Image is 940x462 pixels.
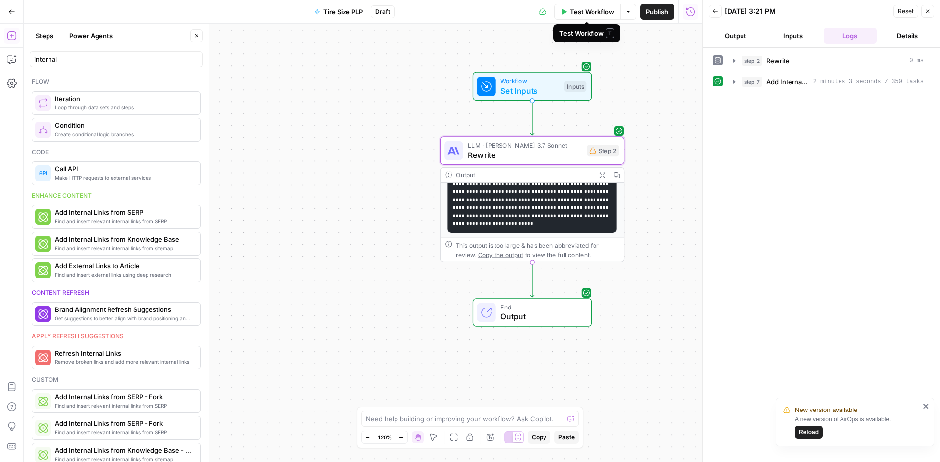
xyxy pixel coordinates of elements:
[559,28,614,38] div: Test Workflow
[468,141,582,150] span: LLM · [PERSON_NAME] 3.7 Sonnet
[55,314,193,322] span: Get suggestions to better align with brand positioning and tone
[500,85,559,97] span: Set Inputs
[55,234,193,244] span: Add Internal Links from Knowledge Base
[799,428,819,437] span: Reload
[55,207,193,217] span: Add Internal Links from SERP
[558,433,575,442] span: Paste
[727,53,930,69] button: 0 ms
[55,217,193,225] span: Find and insert relevant internal links from SERP
[55,392,193,402] span: Add Internal Links from SERP - Fork
[824,28,877,44] button: Logs
[32,332,201,341] div: Apply refresh suggestions
[440,72,625,101] div: WorkflowSet InputsInputs
[795,426,823,439] button: Reload
[893,5,918,18] button: Reset
[32,77,201,86] div: Flow
[55,418,193,428] span: Add Internal Links from SERP - Fork
[795,415,920,439] div: A new version of AirOps is available.
[456,170,592,180] div: Output
[55,402,193,410] span: Find and insert relevant internal links from SERP
[766,56,790,66] span: Rewrite
[813,77,924,86] span: 2 minutes 3 seconds / 350 tasks
[709,28,762,44] button: Output
[468,149,582,161] span: Rewrite
[898,7,914,16] span: Reset
[55,428,193,436] span: Find and insert relevant internal links from SERP
[32,375,201,384] div: Custom
[478,251,523,258] span: Copy the output
[795,405,857,415] span: New version available
[640,4,674,20] button: Publish
[766,28,820,44] button: Inputs
[727,74,930,90] button: 2 minutes 3 seconds / 350 tasks
[32,148,201,156] div: Code
[500,76,559,86] span: Workflow
[909,56,924,65] span: 0 ms
[646,7,668,17] span: Publish
[55,174,193,182] span: Make HTTP requests to external services
[55,305,193,314] span: Brand Alignment Refresh Suggestions
[55,358,193,366] span: Remove broken links and add more relevant internal links
[456,241,619,259] div: This output is too large & has been abbreviated for review. to view the full content.
[55,445,193,455] span: Add Internal Links from Knowledge Base - Fork
[530,101,534,135] g: Edge from start to step_2
[32,288,201,297] div: Content refresh
[63,28,119,44] button: Power Agents
[55,130,193,138] span: Create conditional logic branches
[587,145,619,156] div: Step 2
[554,4,621,20] button: Test Workflow
[440,298,625,327] div: EndOutput
[378,433,392,441] span: 120%
[766,77,809,87] span: Add Internal Links from Knowledge Base
[34,54,198,64] input: Search steps
[606,28,614,38] span: T
[532,433,546,442] span: Copy
[554,431,579,444] button: Paste
[55,244,193,252] span: Find and insert relevant internal links from sitemap
[55,164,193,174] span: Call API
[55,348,193,358] span: Refresh Internal Links
[742,77,762,87] span: step_7
[564,81,586,92] div: Inputs
[742,56,762,66] span: step_2
[323,7,363,17] span: Tire Size PLP
[32,191,201,200] div: Enhance content
[375,7,390,16] span: Draft
[55,94,193,103] span: Iteration
[55,261,193,271] span: Add External Links to Article
[55,103,193,111] span: Loop through data sets and steps
[570,7,614,17] span: Test Workflow
[55,120,193,130] span: Condition
[500,310,581,322] span: Output
[881,28,934,44] button: Details
[530,262,534,297] g: Edge from step_2 to end
[30,28,59,44] button: Steps
[500,303,581,312] span: End
[528,431,550,444] button: Copy
[308,4,369,20] button: Tire Size PLP
[923,402,930,410] button: close
[55,271,193,279] span: Find and insert external links using deep research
